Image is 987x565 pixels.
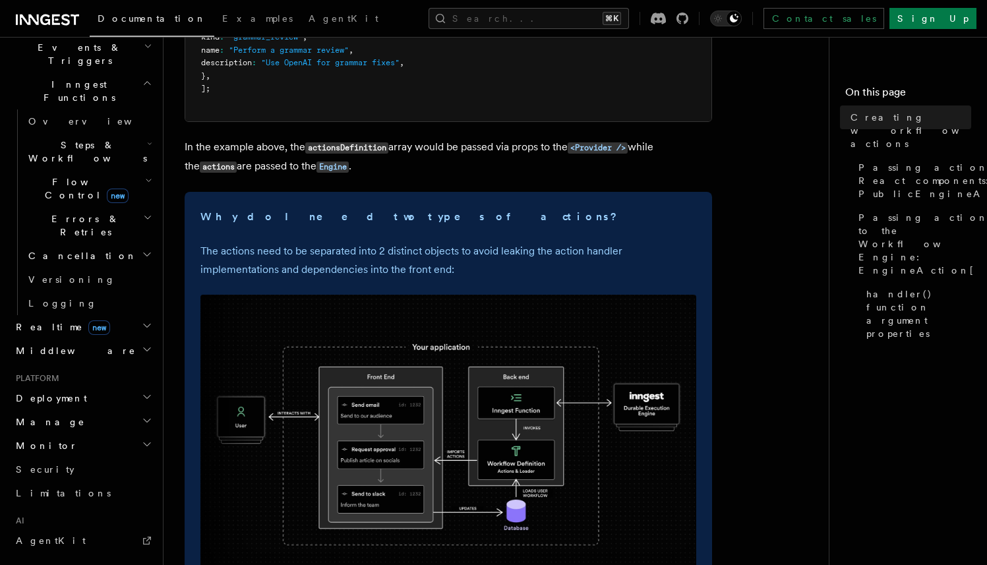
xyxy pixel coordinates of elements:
a: Versioning [23,268,155,291]
button: Realtimenew [11,315,155,339]
a: Engine [316,160,349,172]
button: Monitor [11,434,155,458]
a: Contact sales [763,8,884,29]
button: Events & Triggers [11,36,155,73]
span: : [252,58,256,67]
span: description [201,58,252,67]
span: , [400,58,404,67]
span: Limitations [16,488,111,498]
a: AgentKit [11,529,155,552]
button: Toggle dark mode [710,11,742,26]
code: actions [200,162,237,173]
span: Steps & Workflows [23,138,147,165]
span: Middleware [11,344,136,357]
span: name [201,45,220,55]
strong: Why do I need two types of actions? [200,210,620,223]
button: Middleware [11,339,155,363]
button: Flow Controlnew [23,170,155,207]
span: Events & Triggers [11,41,144,67]
div: Inngest Functions [11,109,155,315]
span: Errors & Retries [23,212,143,239]
a: Passing actions to the React components: PublicEngineAction[] [853,156,971,206]
span: Versioning [28,274,115,285]
a: Creating workflow actions [845,105,971,156]
span: "Perform a grammar review" [229,45,349,55]
p: The actions need to be separated into 2 distinct objects to avoid leaking the action handler impl... [200,242,696,279]
span: handler() function argument properties [866,287,971,340]
span: new [88,320,110,335]
span: Overview [28,116,164,127]
code: actionsDefinition [305,142,388,154]
span: Deployment [11,392,87,405]
a: Overview [23,109,155,133]
span: Cancellation [23,249,137,262]
a: Documentation [90,4,214,37]
button: Steps & Workflows [23,133,155,170]
a: <Provider /> [568,140,628,153]
kbd: ⌘K [603,12,621,25]
span: "Use OpenAI for grammar fixes" [261,58,400,67]
code: Engine [316,162,349,173]
span: Flow Control [23,175,145,202]
button: Cancellation [23,244,155,268]
a: Limitations [11,481,155,505]
a: handler() function argument properties [861,282,971,345]
span: AgentKit [16,535,86,546]
a: Examples [214,4,301,36]
span: Documentation [98,13,206,24]
span: AgentKit [309,13,378,24]
span: , [349,45,353,55]
button: Inngest Functions [11,73,155,109]
a: Security [11,458,155,481]
span: AI [11,516,24,526]
span: Platform [11,373,59,384]
span: Inngest Functions [11,78,142,104]
button: Search...⌘K [429,8,629,29]
span: Realtime [11,320,110,334]
p: In the example above, the array would be passed via props to the while the are passed to the . [185,138,712,176]
h4: On this page [845,84,971,105]
span: new [107,189,129,203]
a: AgentKit [301,4,386,36]
span: : [220,45,224,55]
span: ]; [201,84,210,93]
a: Passing actions to the Workflow Engine: EngineAction[] [853,206,971,282]
span: } [201,71,206,80]
a: Sign Up [889,8,976,29]
span: Examples [222,13,293,24]
span: Security [16,464,75,475]
span: Manage [11,415,85,429]
span: Logging [28,298,97,309]
span: Monitor [11,439,78,452]
button: Deployment [11,386,155,410]
code: <Provider /> [568,142,628,154]
a: Logging [23,291,155,315]
button: Manage [11,410,155,434]
span: , [206,71,210,80]
button: Errors & Retries [23,207,155,244]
